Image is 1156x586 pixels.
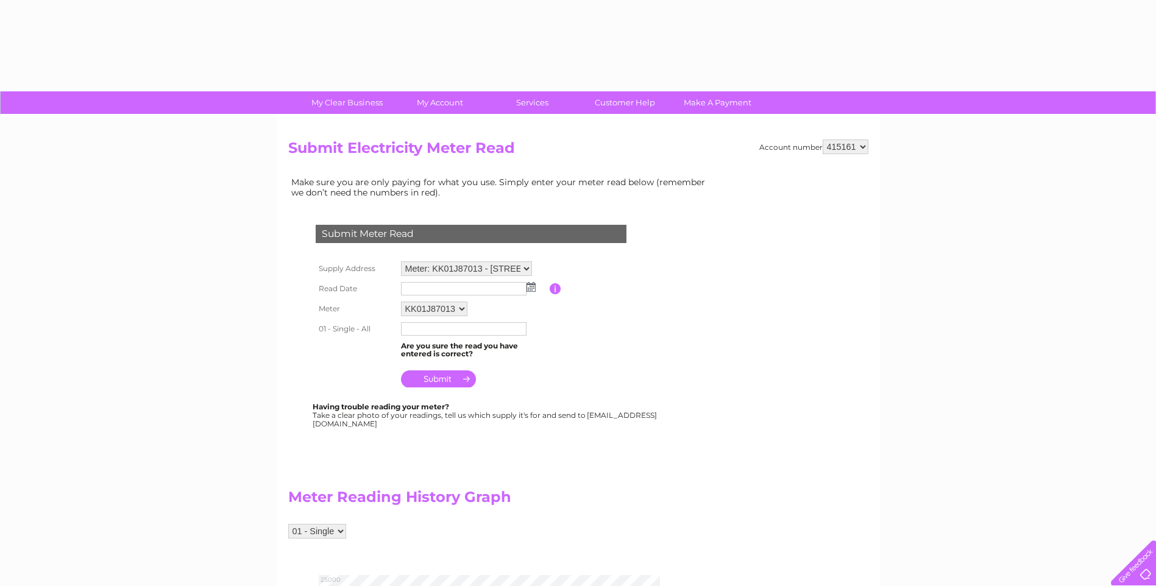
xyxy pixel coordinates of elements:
a: My Account [389,91,490,114]
div: Take a clear photo of your readings, tell us which supply it's for and send to [EMAIL_ADDRESS][DO... [313,403,659,428]
th: Meter [313,298,398,319]
a: Services [482,91,583,114]
div: Submit Meter Read [316,225,626,243]
div: Account number [759,139,868,154]
a: My Clear Business [297,91,397,114]
h2: Meter Reading History Graph [288,489,715,512]
th: Read Date [313,279,398,298]
th: 01 - Single - All [313,319,398,339]
img: ... [527,282,536,292]
h2: Submit Electricity Meter Read [288,139,868,163]
th: Supply Address [313,258,398,279]
b: Having trouble reading your meter? [313,402,449,411]
a: Make A Payment [667,91,768,114]
input: Submit [401,370,476,387]
td: Make sure you are only paying for what you use. Simply enter your meter read below (remember we d... [288,174,715,200]
td: Are you sure the read you have entered is correct? [398,339,550,362]
a: Customer Help [575,91,675,114]
input: Information [550,283,561,294]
